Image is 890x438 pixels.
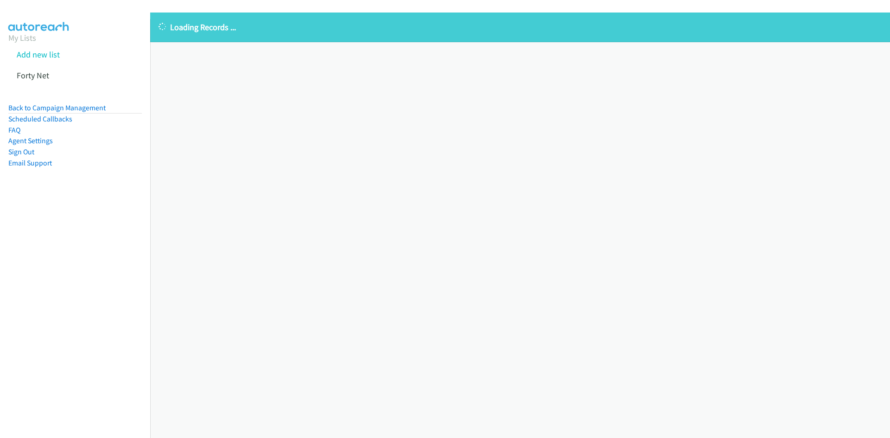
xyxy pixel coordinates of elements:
[8,103,106,112] a: Back to Campaign Management
[8,136,53,145] a: Agent Settings
[159,21,882,33] p: Loading Records ...
[8,147,34,156] a: Sign Out
[8,159,52,167] a: Email Support
[8,32,36,43] a: My Lists
[8,114,72,123] a: Scheduled Callbacks
[8,126,20,134] a: FAQ
[17,70,49,81] a: Forty Net
[17,49,60,60] a: Add new list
